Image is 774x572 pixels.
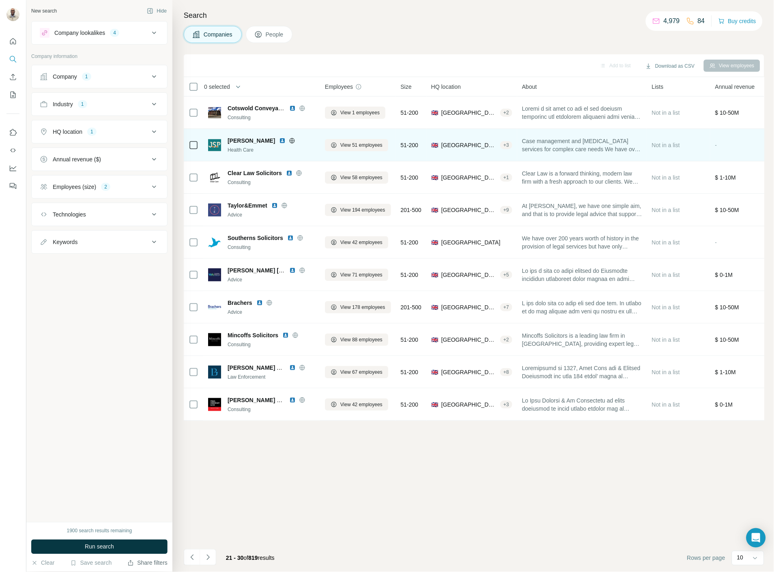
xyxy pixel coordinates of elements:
[228,105,313,111] span: Cotswold Conveyancing Centre
[228,364,365,371] span: [PERSON_NAME] AND [PERSON_NAME] Solicitors
[256,300,263,306] img: LinkedIn logo
[282,332,289,338] img: LinkedIn logo
[431,109,438,117] span: 🇬🇧
[208,268,221,281] img: Logo of Crombie Wilkinson Solicitors
[204,83,230,91] span: 0 selected
[340,206,385,214] span: View 194 employees
[228,211,315,219] div: Advice
[53,128,82,136] div: HQ location
[687,554,725,562] span: Rows per page
[737,554,744,562] p: 10
[715,369,736,375] span: $ 1-10M
[652,83,664,91] span: Lists
[340,141,383,149] span: View 51 employees
[325,171,388,184] button: View 58 employees
[226,555,275,561] span: results
[441,109,497,117] span: [GEOGRAPHIC_DATA], [GEOGRAPHIC_DATA], [GEOGRAPHIC_DATA]
[141,5,172,17] button: Hide
[184,10,764,21] h4: Search
[401,238,419,246] span: 51-200
[32,67,167,86] button: Company1
[652,207,680,213] span: Not in a list
[640,60,700,72] button: Download as CSV
[208,236,221,249] img: Logo of Southerns Solicitors
[401,206,421,214] span: 201-500
[228,373,315,381] div: Law Enforcement
[6,34,19,49] button: Quick start
[184,549,200,566] button: Navigate to previous page
[325,204,391,216] button: View 194 employees
[500,174,512,181] div: + 1
[228,114,315,121] div: Consulting
[715,304,739,311] span: $ 10-50M
[101,183,110,191] div: 2
[289,105,296,111] img: LinkedIn logo
[431,141,438,149] span: 🇬🇧
[652,272,680,278] span: Not in a list
[6,52,19,66] button: Search
[31,559,54,567] button: Clear
[522,267,642,283] span: Lo ips d sita co adipi elitsed do Eiusmodte incididun utlaboreet dolor magnaa en admi veniamqu no...
[228,169,282,177] span: Clear Law Solicitors
[340,304,385,311] span: View 178 employees
[715,83,755,91] span: Annual revenue
[325,301,391,313] button: View 178 employees
[32,205,167,224] button: Technologies
[325,269,388,281] button: View 71 employees
[652,336,680,343] span: Not in a list
[31,7,57,15] div: New search
[431,174,438,182] span: 🇬🇧
[340,271,383,279] span: View 71 employees
[208,204,221,216] img: Logo of Taylor&Emmet
[340,336,383,343] span: View 88 employees
[228,234,283,242] span: Southerns Solicitors
[715,174,736,181] span: $ 1-10M
[522,396,642,413] span: Lo Ipsu Dolorsi & Am Consectetu ad elits doeiusmod te incid utlabo etdolor mag al enimad mi venia...
[325,139,388,151] button: View 51 employees
[340,239,383,246] span: View 42 employees
[54,29,105,37] div: Company lookalikes
[325,107,385,119] button: View 1 employees
[228,146,315,154] div: Health Care
[228,244,315,251] div: Consulting
[715,401,733,408] span: $ 0-1M
[441,174,497,182] span: [GEOGRAPHIC_DATA], [GEOGRAPHIC_DATA], [GEOGRAPHIC_DATA]
[401,336,419,344] span: 51-200
[204,30,233,39] span: Companies
[228,331,278,339] span: Mincoffs Solicitors
[431,83,461,91] span: HQ location
[431,336,438,344] span: 🇬🇧
[70,559,112,567] button: Save search
[431,303,438,311] span: 🇬🇧
[431,271,438,279] span: 🇬🇧
[441,401,497,409] span: [GEOGRAPHIC_DATA], [GEOGRAPHIC_DATA], [GEOGRAPHIC_DATA]
[652,142,680,148] span: Not in a list
[228,308,315,316] div: Advice
[228,267,352,274] span: [PERSON_NAME] [PERSON_NAME] Solicitors
[500,141,512,149] div: + 3
[652,304,680,311] span: Not in a list
[401,174,419,182] span: 51-200
[401,368,419,376] span: 51-200
[522,299,642,315] span: L ips dolo sita co adip eli sed doe tem. In utlabo et do mag aliquae adm veni qu nostru ex ull La...
[228,406,315,413] div: Consulting
[431,206,438,214] span: 🇬🇧
[208,398,221,411] img: Logo of Paul Crowley Solicitors
[208,106,221,119] img: Logo of Cotswold Conveyancing Centre
[500,109,512,116] div: + 2
[441,206,497,214] span: [GEOGRAPHIC_DATA], [GEOGRAPHIC_DATA], [GEOGRAPHIC_DATA]
[664,16,680,26] p: 4,979
[6,125,19,140] button: Use Surfe on LinkedIn
[85,543,114,551] span: Run search
[32,23,167,43] button: Company lookalikes4
[289,267,296,274] img: LinkedIn logo
[401,303,421,311] span: 201-500
[715,207,739,213] span: $ 10-50M
[82,73,91,80] div: 1
[287,235,294,241] img: LinkedIn logo
[208,333,221,346] img: Logo of Mincoffs Solicitors
[652,109,680,116] span: Not in a list
[715,239,717,246] span: -
[78,101,87,108] div: 1
[522,234,642,251] span: We have over 200 years worth of history in the provision of legal services but have only recently...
